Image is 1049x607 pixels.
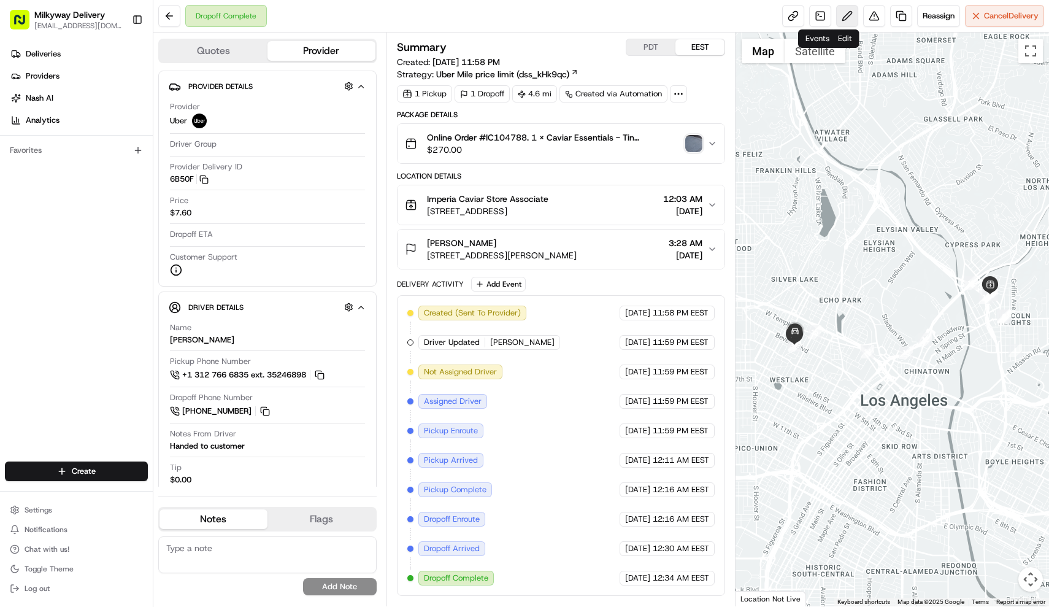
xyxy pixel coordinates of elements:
span: [DATE] [625,425,650,436]
a: Open this area in Google Maps (opens a new window) [739,590,779,606]
img: 1736555255976-a54dd68f-1ca7-489b-9aae-adbdc363a1c4 [12,117,34,139]
a: +1 312 766 6835 ext. 35246898 [170,368,326,382]
span: Provider Delivery ID [170,161,242,172]
span: [STREET_ADDRESS] [427,205,548,217]
button: Create [5,462,148,481]
div: 15 [808,325,821,339]
img: 9188753566659_6852d8bf1fb38e338040_72.png [26,117,48,139]
span: Pickup Phone Number [170,356,251,367]
div: 4 [998,310,1012,323]
button: PDT [626,39,675,55]
span: [DATE] [625,484,650,495]
button: Map camera controls [1018,567,1043,592]
span: Log out [25,584,50,593]
div: 💻 [104,276,113,285]
div: Start new chat [55,117,201,130]
button: Toggle fullscreen view [1018,39,1043,63]
span: [DATE] [625,573,650,584]
span: [DATE] [625,396,650,407]
div: 6 [997,309,1010,323]
div: Location Not Live [736,591,806,606]
span: 12:16 AM EEST [653,484,709,495]
span: Driver Updated [424,337,480,348]
a: Nash AI [5,88,153,108]
span: Milkyway Delivery [34,9,105,21]
span: 11:59 PM EEST [653,425,709,436]
span: 11:59 PM EEST [653,337,709,348]
img: photo_proof_of_delivery image [685,135,702,152]
span: Tip [170,462,182,473]
div: 12 [918,333,932,346]
a: Deliveries [5,44,153,64]
span: [PERSON_NAME] [427,237,496,249]
h3: Summary [397,42,447,53]
div: 📗 [12,276,22,285]
span: 12:03 AM [663,193,702,205]
img: Google [739,590,779,606]
span: Pickup Complete [424,484,486,495]
span: 12:16 AM EEST [653,514,709,525]
span: 12:11 AM EEST [653,455,709,466]
span: [DATE] [625,514,650,525]
span: Pickup Enroute [424,425,478,436]
div: Handed to customer [170,441,245,452]
button: Provider Details [169,76,366,96]
input: Clear [32,79,202,92]
span: [DATE] [663,205,702,217]
span: Chat with us! [25,544,69,554]
span: Dropoff ETA [170,229,213,240]
div: 14 [861,345,874,358]
span: Dropoff Complete [424,573,488,584]
span: Driver Group [170,139,217,150]
a: 📗Knowledge Base [7,269,99,292]
button: Online Order #IC104788. 1 x Caviar Essentials - Tin Opener($10.00), 2 x Caviar Essentials - Mothe... [398,124,724,163]
span: [DATE] [625,455,650,466]
span: [EMAIL_ADDRESS][DOMAIN_NAME] [34,21,122,31]
button: Settings [5,501,148,519]
div: Events [798,29,837,48]
span: Provider [170,101,200,112]
button: Driver Details [169,297,366,317]
button: Milkyway Delivery[EMAIL_ADDRESS][DOMAIN_NAME] [5,5,127,34]
span: API Documentation [116,274,197,287]
span: 12:34 AM EEST [653,573,709,584]
p: Welcome 👋 [12,49,223,69]
span: [DATE] [109,190,134,200]
div: 7 [985,287,998,301]
span: [PERSON_NAME] [38,190,99,200]
div: 4.6 mi [512,85,557,102]
div: 9 [983,287,997,301]
img: Nash [12,12,37,37]
div: We're available if you need us! [55,130,169,139]
button: CancelDelivery [965,5,1044,27]
div: 2 [998,312,1012,325]
button: See all [190,157,223,172]
a: Uber Mile price limit (dss_kHk9qc) [436,68,578,80]
a: Terms (opens in new tab) [972,598,989,605]
div: 8 [982,288,996,301]
span: Imperia Caviar Store Associate [427,193,548,205]
span: [DATE] 11:58 PM [432,56,500,68]
button: Notifications [5,521,148,538]
span: Dropoff Phone Number [170,392,253,403]
button: Chat with us! [5,541,148,558]
button: Notes [159,509,267,529]
span: Map data ©2025 Google [897,598,964,605]
span: Uber [170,115,187,126]
span: Pickup Arrived [424,455,478,466]
button: Show street map [742,39,785,63]
a: Created via Automation [559,85,667,102]
div: 5 [997,310,1011,323]
span: Cancel Delivery [984,10,1039,21]
span: Dropoff Arrived [424,543,480,554]
div: 1 Dropoff [455,85,510,102]
span: Toggle Theme [25,564,74,574]
span: Create [72,466,96,477]
div: 17 [788,338,801,352]
img: 1736555255976-a54dd68f-1ca7-489b-9aae-adbdc363a1c4 [25,191,34,201]
button: [PHONE_NUMBER] [170,404,272,418]
span: Online Order #IC104788. 1 x Caviar Essentials - Tin Opener($10.00), 2 x Caviar Essentials - Mothe... [427,131,680,144]
button: EEST [675,39,724,55]
span: Not Assigned Driver [424,366,497,377]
